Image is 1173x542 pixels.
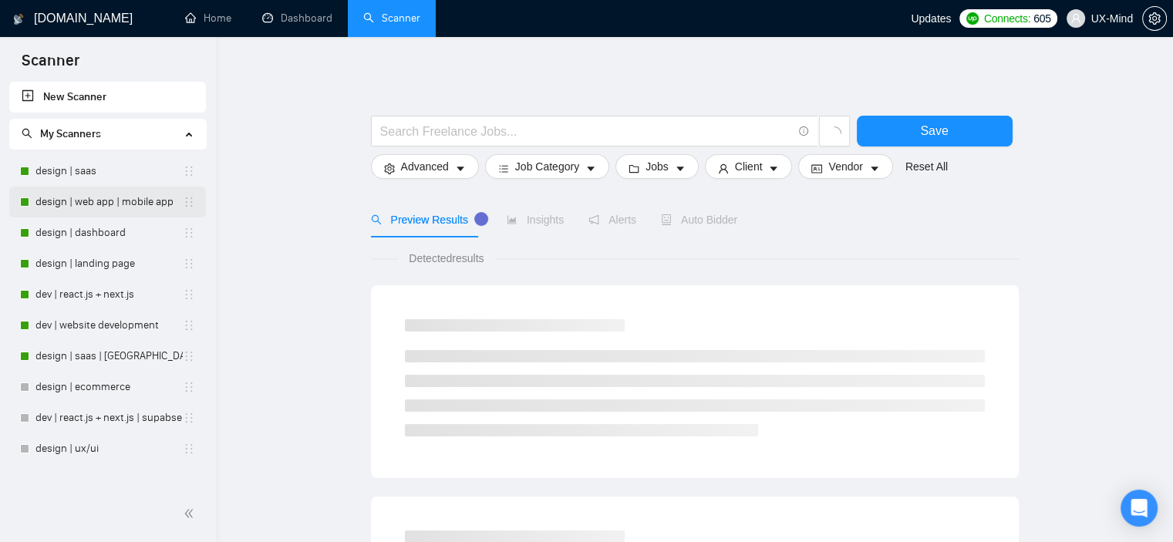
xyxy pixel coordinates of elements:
span: Save [920,121,948,140]
span: Vendor [828,158,862,175]
span: Scanner [9,49,92,82]
span: holder [183,381,195,393]
a: design | saas [35,156,183,187]
a: searchScanner [363,12,420,25]
span: My Scanners [22,127,101,140]
span: holder [183,319,195,332]
button: barsJob Categorycaret-down [485,154,609,179]
div: Tooltip anchor [474,212,488,226]
li: design | saas | usa [9,341,206,372]
span: Connects: [984,10,1030,27]
a: design | ux/ui [35,433,183,464]
span: robot [661,214,672,225]
a: homeHome [185,12,231,25]
span: Jobs [645,158,669,175]
a: design | landing page [35,248,183,279]
span: 605 [1033,10,1050,27]
li: dev | react.js + next.js | supabse [9,402,206,433]
span: caret-down [455,163,466,174]
a: design | ecommerce [35,372,183,402]
li: dev | website development [9,310,206,341]
span: double-left [184,506,199,521]
li: design | ecommerce [9,372,206,402]
span: user [1070,13,1081,24]
a: setting [1142,12,1167,25]
span: setting [1143,12,1166,25]
span: holder [183,350,195,362]
span: Alerts [588,214,636,226]
li: New Scanner [9,82,206,113]
span: Detected results [398,250,494,267]
span: holder [183,165,195,177]
li: design | saas [9,156,206,187]
img: upwork-logo.png [966,12,979,25]
a: design | saas | [GEOGRAPHIC_DATA] [35,341,183,372]
button: Save [857,116,1013,146]
span: folder [629,163,639,174]
span: caret-down [869,163,880,174]
a: design | web app | mobile app [35,187,183,217]
span: Preview Results [371,214,482,226]
a: Reset All [905,158,948,175]
span: loading [828,126,841,140]
span: Job Category [515,158,579,175]
span: search [371,214,382,225]
span: search [22,128,32,139]
span: caret-down [675,163,686,174]
button: settingAdvancedcaret-down [371,154,479,179]
li: design | ux/ui [9,433,206,464]
span: holder [183,227,195,239]
button: setting [1142,6,1167,31]
span: info-circle [799,126,809,136]
span: Insights [507,214,564,226]
input: Search Freelance Jobs... [380,122,792,141]
img: logo [13,7,24,32]
a: dashboardDashboard [262,12,332,25]
a: New Scanner [22,82,194,113]
button: userClientcaret-down [705,154,793,179]
li: design | landing page [9,248,206,279]
span: user [718,163,729,174]
span: holder [183,443,195,455]
span: holder [183,412,195,424]
span: area-chart [507,214,517,225]
span: notification [588,214,599,225]
div: Open Intercom Messenger [1121,490,1158,527]
button: idcardVendorcaret-down [798,154,892,179]
span: idcard [811,163,822,174]
span: My Scanners [40,127,101,140]
button: folderJobscaret-down [615,154,699,179]
span: holder [183,196,195,208]
span: holder [183,258,195,270]
span: caret-down [585,163,596,174]
span: caret-down [768,163,779,174]
span: Client [735,158,763,175]
span: Advanced [401,158,449,175]
span: holder [183,288,195,301]
a: dev | react.js + next.js | supabse [35,402,183,433]
span: Updates [911,12,951,25]
a: design | dashboard [35,217,183,248]
li: design | web app | mobile app [9,187,206,217]
a: dev | website development [35,310,183,341]
span: setting [384,163,395,174]
li: design | dashboard [9,217,206,248]
span: Auto Bidder [661,214,737,226]
a: dev | react.js + next.js [35,279,183,310]
li: dev | react.js + next.js [9,279,206,310]
span: bars [498,163,509,174]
